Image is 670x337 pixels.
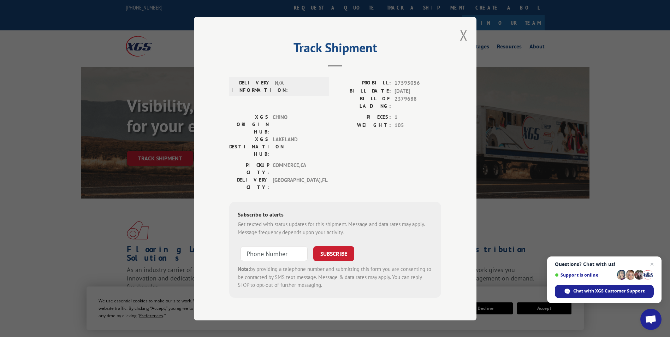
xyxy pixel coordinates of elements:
span: 1 [395,113,441,122]
span: LAKELAND [273,136,320,158]
label: XGS DESTINATION HUB: [229,136,269,158]
h2: Track Shipment [229,43,441,56]
label: DELIVERY INFORMATION: [231,79,271,94]
label: BILL OF LADING: [335,95,391,110]
span: 17595056 [395,79,441,87]
input: Phone Number [241,246,308,261]
div: by providing a telephone number and submitting this form you are consenting to be contacted by SM... [238,265,433,289]
span: CHINO [273,113,320,136]
span: Chat with XGS Customer Support [555,285,654,298]
label: BILL DATE: [335,87,391,95]
div: Get texted with status updates for this shipment. Message and data rates may apply. Message frequ... [238,220,433,236]
label: WEIGHT: [335,121,391,129]
span: Chat with XGS Customer Support [573,288,645,294]
label: XGS ORIGIN HUB: [229,113,269,136]
a: Open chat [640,309,662,330]
span: Support is online [555,272,614,278]
span: N/A [275,79,322,94]
label: PIECES: [335,113,391,122]
label: PICKUP CITY: [229,161,269,176]
span: 105 [395,121,441,129]
button: Close modal [460,26,468,45]
button: SUBSCRIBE [313,246,354,261]
div: Subscribe to alerts [238,210,433,220]
span: COMMERCE , CA [273,161,320,176]
strong: Note: [238,266,250,272]
label: PROBILL: [335,79,391,87]
span: [GEOGRAPHIC_DATA] , FL [273,176,320,191]
span: Questions? Chat with us! [555,261,654,267]
label: DELIVERY CITY: [229,176,269,191]
span: [DATE] [395,87,441,95]
span: 2379688 [395,95,441,110]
